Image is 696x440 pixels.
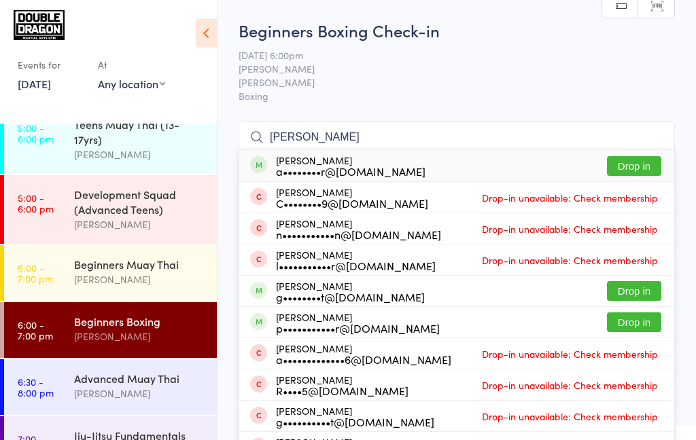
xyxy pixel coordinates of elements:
div: Advanced Muay Thai [74,371,205,386]
div: [PERSON_NAME] [276,312,440,333]
div: Beginners Muay Thai [74,257,205,272]
div: Beginners Boxing [74,314,205,329]
span: [PERSON_NAME] [239,75,654,89]
div: g••••••••t@[DOMAIN_NAME] [276,291,425,302]
div: [PERSON_NAME] [74,147,205,162]
button: Drop in [607,156,661,176]
h2: Beginners Boxing Check-in [239,19,675,41]
div: Teens Muay Thai (13-17yrs) [74,117,205,147]
div: a••••••••r@[DOMAIN_NAME] [276,166,425,177]
div: [PERSON_NAME] [74,329,205,344]
span: Drop-in unavailable: Check membership [478,219,661,239]
span: Drop-in unavailable: Check membership [478,344,661,364]
div: [PERSON_NAME] [276,280,425,302]
a: 6:00 -7:00 pmBeginners Muay Thai[PERSON_NAME] [4,245,217,301]
div: [PERSON_NAME] [74,386,205,401]
div: [PERSON_NAME] [276,343,451,365]
div: g••••••••••t@[DOMAIN_NAME] [276,416,434,427]
span: Drop-in unavailable: Check membership [478,187,661,208]
div: Any location [98,76,165,91]
div: [PERSON_NAME] [276,187,428,208]
input: Search [239,122,675,153]
div: [PERSON_NAME] [276,155,425,177]
time: 6:00 - 7:00 pm [18,262,53,284]
span: Drop-in unavailable: Check membership [478,406,661,426]
a: 5:00 -6:00 pmTeens Muay Thai (13-17yrs)[PERSON_NAME] [4,105,217,174]
span: Boxing [239,89,675,103]
div: [PERSON_NAME] [276,249,436,271]
time: 6:00 - 7:00 pm [18,319,53,341]
a: 6:00 -7:00 pmBeginners Boxing[PERSON_NAME] [4,302,217,358]
time: 6:30 - 8:00 pm [18,376,54,398]
img: Double Dragon Gym [14,10,65,40]
time: 5:00 - 6:00 pm [18,122,54,144]
div: [PERSON_NAME] [276,405,434,427]
a: [DATE] [18,76,51,91]
div: p•••••••••••r@[DOMAIN_NAME] [276,323,440,333]
time: 5:00 - 6:00 pm [18,192,54,214]
span: [DATE] 6:00pm [239,48,654,62]
div: At [98,54,165,76]
button: Drop in [607,312,661,332]
div: [PERSON_NAME] [74,272,205,287]
div: Development Squad (Advanced Teens) [74,187,205,217]
button: Drop in [607,281,661,301]
div: n•••••••••••n@[DOMAIN_NAME] [276,229,441,240]
div: [PERSON_NAME] [276,218,441,240]
a: 5:00 -6:00 pmDevelopment Squad (Advanced Teens)[PERSON_NAME] [4,175,217,244]
div: l•••••••••••r@[DOMAIN_NAME] [276,260,436,271]
div: C••••••••9@[DOMAIN_NAME] [276,198,428,208]
a: 6:30 -8:00 pmAdvanced Muay Thai[PERSON_NAME] [4,359,217,415]
div: [PERSON_NAME] [74,217,205,232]
div: R••••5@[DOMAIN_NAME] [276,385,408,396]
div: Events for [18,54,84,76]
div: [PERSON_NAME] [276,374,408,396]
span: [PERSON_NAME] [239,62,654,75]
span: Drop-in unavailable: Check membership [478,250,661,270]
div: a•••••••••••••6@[DOMAIN_NAME] [276,354,451,365]
span: Drop-in unavailable: Check membership [478,375,661,395]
